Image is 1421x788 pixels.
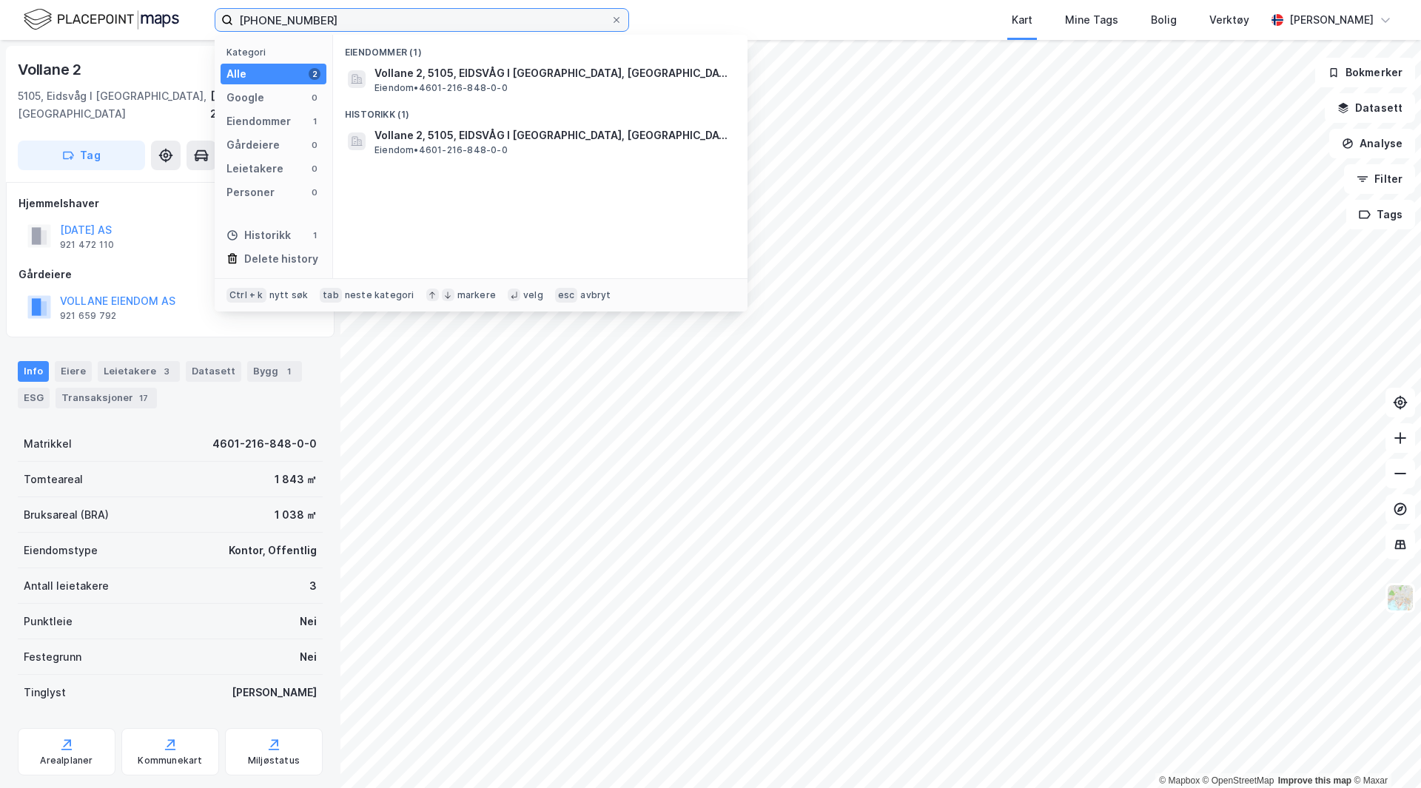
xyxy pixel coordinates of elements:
iframe: Chat Widget [1347,717,1421,788]
div: 4601-216-848-0-0 [212,435,317,453]
div: tab [320,288,342,303]
div: 0 [309,139,320,151]
div: ESG [18,388,50,408]
div: Nei [300,613,317,630]
button: Datasett [1325,93,1415,123]
button: Tags [1346,200,1415,229]
div: 5105, Eidsvåg I [GEOGRAPHIC_DATA], [GEOGRAPHIC_DATA] [18,87,210,123]
div: Festegrunn [24,648,81,666]
div: Matrikkel [24,435,72,453]
div: Gårdeiere [19,266,322,283]
div: 1 038 ㎡ [275,506,317,524]
div: Leietakere [98,361,180,382]
a: Improve this map [1278,775,1351,786]
div: 0 [309,92,320,104]
div: Tomteareal [24,471,83,488]
span: Eiendom • 4601-216-848-0-0 [374,82,508,94]
button: Tag [18,141,145,170]
div: 3 [309,577,317,595]
div: Kategori [226,47,326,58]
div: avbryt [580,289,611,301]
div: Gårdeiere [226,136,280,154]
div: 0 [309,163,320,175]
div: Miljøstatus [248,755,300,767]
div: Hjemmelshaver [19,195,322,212]
div: 921 472 110 [60,239,114,251]
div: Punktleie [24,613,73,630]
a: OpenStreetMap [1203,775,1274,786]
div: velg [523,289,543,301]
span: Vollane 2, 5105, EIDSVÅG I [GEOGRAPHIC_DATA], [GEOGRAPHIC_DATA] [374,127,730,144]
div: markere [457,289,496,301]
div: Leietakere [226,160,283,178]
div: Nei [300,648,317,666]
div: nytt søk [269,289,309,301]
div: esc [555,288,578,303]
div: neste kategori [345,289,414,301]
div: 17 [136,391,151,405]
div: 0 [309,186,320,198]
a: Mapbox [1159,775,1200,786]
div: Datasett [186,361,241,382]
div: Eiendommer (1) [333,35,748,61]
div: Kontrollprogram for chat [1347,717,1421,788]
div: 1 843 ㎡ [275,471,317,488]
div: Bolig [1151,11,1177,29]
button: Analyse [1329,129,1415,158]
div: Antall leietakere [24,577,109,595]
div: Personer [226,183,275,201]
span: Vollane 2, 5105, EIDSVÅG I [GEOGRAPHIC_DATA], [GEOGRAPHIC_DATA] [374,64,730,82]
div: Eiendomstype [24,542,98,559]
div: Eiendommer [226,112,291,130]
div: 921 659 792 [60,310,116,322]
div: 1 [309,115,320,127]
button: Filter [1344,164,1415,194]
div: Kontor, Offentlig [229,542,317,559]
div: Vollane 2 [18,58,84,81]
div: [PERSON_NAME] [1289,11,1374,29]
div: Historikk (1) [333,97,748,124]
div: Transaksjoner [56,388,157,408]
div: 3 [159,364,174,379]
div: Historikk [226,226,291,244]
div: [PERSON_NAME] [232,684,317,701]
div: Verktøy [1209,11,1249,29]
div: 1 [281,364,296,379]
span: Eiendom • 4601-216-848-0-0 [374,144,508,156]
div: Eiere [55,361,92,382]
div: Mine Tags [1065,11,1118,29]
div: Kart [1012,11,1032,29]
div: Bygg [247,361,302,382]
input: Søk på adresse, matrikkel, gårdeiere, leietakere eller personer [233,9,611,31]
img: logo.f888ab2527a4732fd821a326f86c7f29.svg [24,7,179,33]
button: Bokmerker [1315,58,1415,87]
div: Alle [226,65,246,83]
div: Info [18,361,49,382]
div: Ctrl + k [226,288,266,303]
div: Google [226,89,264,107]
div: Bruksareal (BRA) [24,506,109,524]
div: 1 [309,229,320,241]
div: Arealplaner [40,755,93,767]
img: Z [1386,584,1414,612]
div: [GEOGRAPHIC_DATA], 216/848 [210,87,323,123]
div: Tinglyst [24,684,66,701]
div: Delete history [244,250,318,268]
div: Kommunekart [138,755,202,767]
div: 2 [309,68,320,80]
